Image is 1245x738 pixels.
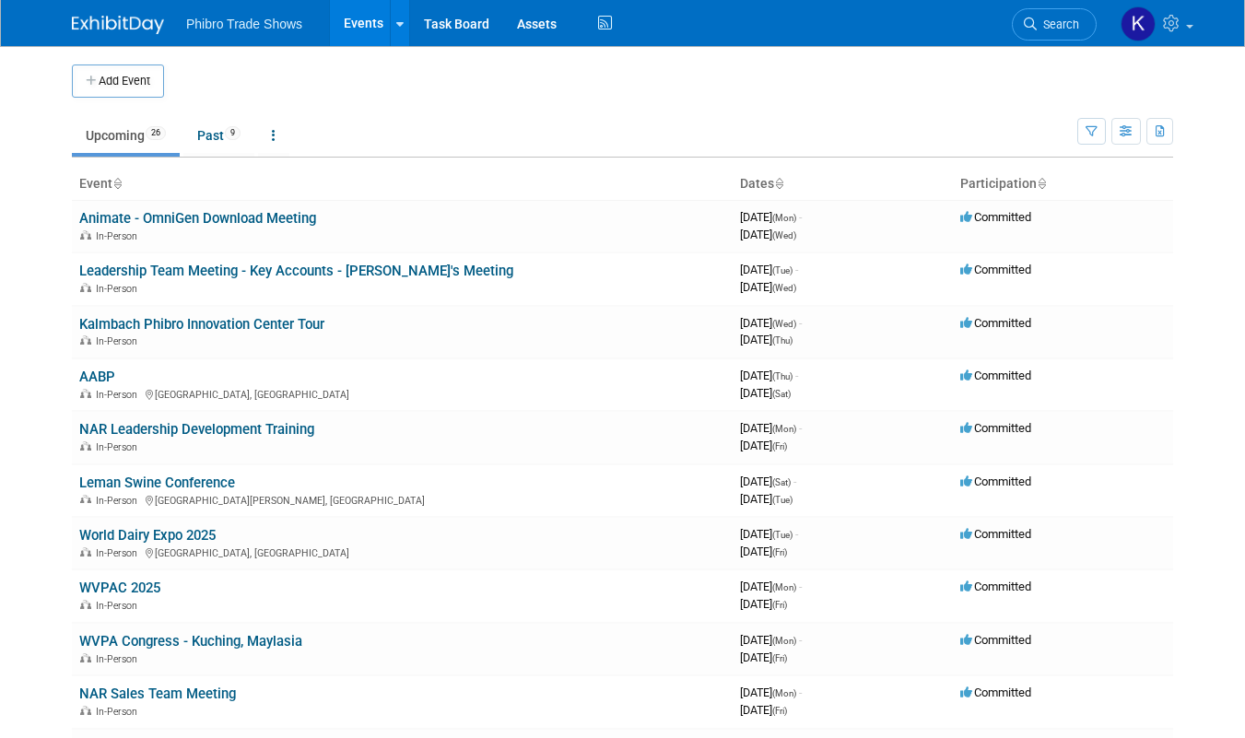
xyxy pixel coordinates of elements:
span: - [799,633,802,647]
span: (Mon) [772,213,796,223]
div: [GEOGRAPHIC_DATA], [GEOGRAPHIC_DATA] [79,386,725,401]
a: Upcoming26 [72,118,180,153]
span: [DATE] [740,492,793,506]
img: In-Person Event [80,230,91,240]
span: Phibro Trade Shows [186,17,302,31]
img: In-Person Event [80,389,91,398]
span: [DATE] [740,474,796,488]
span: (Wed) [772,319,796,329]
a: Search [1012,8,1097,41]
span: (Wed) [772,230,796,240]
span: [DATE] [740,580,802,593]
span: Committed [960,474,1031,488]
span: (Sat) [772,477,791,487]
a: Leadership Team Meeting - Key Accounts - [PERSON_NAME]'s Meeting [79,263,513,279]
button: Add Event [72,64,164,98]
span: Committed [960,316,1031,330]
th: Dates [733,169,953,200]
a: Sort by Start Date [774,176,783,191]
span: 26 [146,126,166,140]
span: Committed [960,685,1031,699]
span: (Fri) [772,441,787,451]
th: Event [72,169,733,200]
span: Committed [960,580,1031,593]
span: In-Person [96,706,143,718]
a: Past9 [183,118,254,153]
a: AABP [79,369,115,385]
span: (Sat) [772,389,791,399]
span: (Mon) [772,582,796,592]
span: [DATE] [740,439,787,452]
span: In-Person [96,283,143,295]
a: Animate - OmniGen Download Meeting [79,210,316,227]
span: In-Person [96,335,143,347]
span: (Tue) [772,265,793,275]
span: (Tue) [772,495,793,505]
span: In-Person [96,547,143,559]
img: In-Person Event [80,441,91,451]
span: In-Person [96,600,143,612]
span: In-Person [96,653,143,665]
span: [DATE] [740,545,787,558]
img: In-Person Event [80,335,91,345]
img: In-Person Event [80,706,91,715]
span: - [795,369,798,382]
img: In-Person Event [80,653,91,662]
span: (Mon) [772,636,796,646]
span: [DATE] [740,263,798,276]
span: (Fri) [772,600,787,610]
a: NAR Sales Team Meeting [79,685,236,702]
span: [DATE] [740,333,793,346]
span: (Wed) [772,283,796,293]
img: In-Person Event [80,495,91,504]
span: (Thu) [772,335,793,346]
a: NAR Leadership Development Training [79,421,314,438]
span: - [799,210,802,224]
span: (Fri) [772,547,787,557]
span: (Mon) [772,688,796,698]
span: [DATE] [740,650,787,664]
span: [DATE] [740,527,798,541]
span: [DATE] [740,316,802,330]
span: - [795,263,798,276]
span: [DATE] [740,228,796,241]
span: - [799,316,802,330]
span: Committed [960,369,1031,382]
img: In-Person Event [80,600,91,609]
a: WVPA Congress - Kuching, Maylasia [79,633,302,650]
span: Committed [960,210,1031,224]
img: ExhibitDay [72,16,164,34]
img: In-Person Event [80,283,91,292]
span: In-Person [96,495,143,507]
span: [DATE] [740,633,802,647]
a: Sort by Event Name [112,176,122,191]
a: Sort by Participation Type [1037,176,1046,191]
span: In-Person [96,441,143,453]
span: Committed [960,633,1031,647]
span: (Tue) [772,530,793,540]
span: [DATE] [740,369,798,382]
span: 9 [225,126,241,140]
span: Search [1037,18,1079,31]
a: World Dairy Expo 2025 [79,527,216,544]
span: [DATE] [740,210,802,224]
span: [DATE] [740,597,787,611]
a: WVPAC 2025 [79,580,160,596]
span: - [795,527,798,541]
span: Committed [960,421,1031,435]
span: - [799,685,802,699]
span: - [799,580,802,593]
img: Karol Ehmen [1121,6,1156,41]
span: [DATE] [740,386,791,400]
span: In-Person [96,389,143,401]
img: In-Person Event [80,547,91,556]
span: Committed [960,263,1031,276]
a: Leman Swine Conference [79,474,235,491]
span: (Mon) [772,424,796,434]
span: [DATE] [740,685,802,699]
span: [DATE] [740,280,796,294]
th: Participation [953,169,1173,200]
span: [DATE] [740,703,787,717]
div: [GEOGRAPHIC_DATA], [GEOGRAPHIC_DATA] [79,545,725,559]
span: - [799,421,802,435]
